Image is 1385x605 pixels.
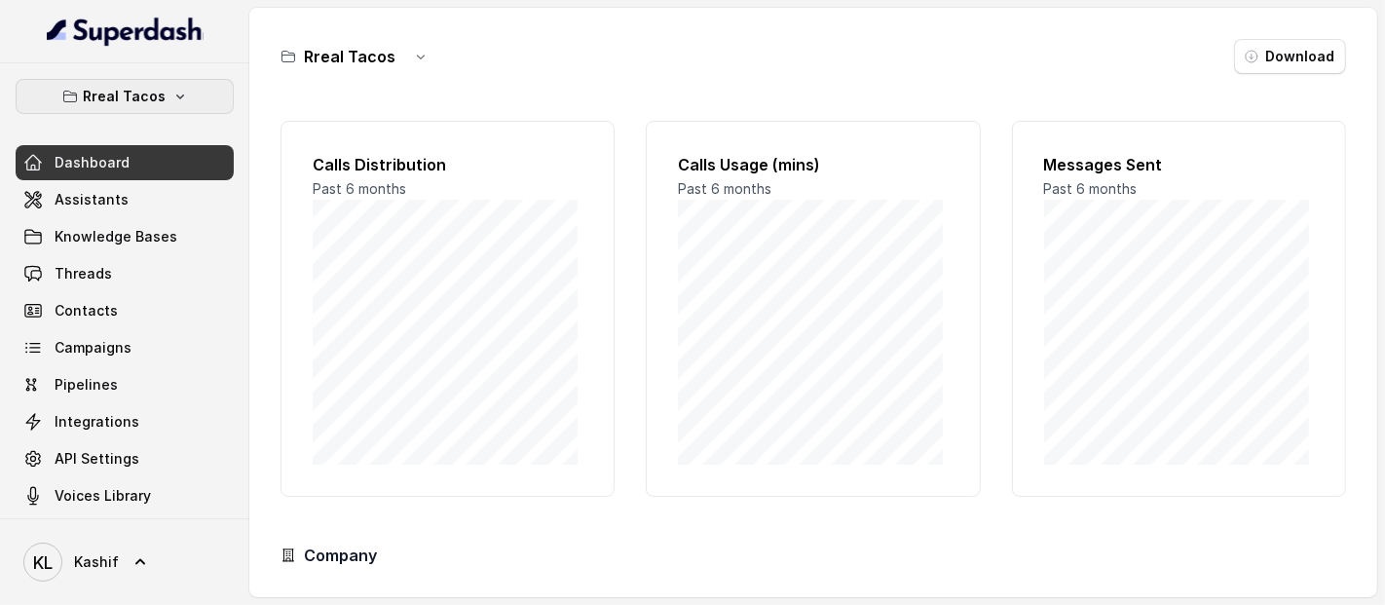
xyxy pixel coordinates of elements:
[16,441,234,476] a: API Settings
[678,180,771,197] span: Past 6 months
[55,301,118,321] span: Contacts
[33,552,53,573] text: KL
[55,412,139,432] span: Integrations
[74,552,119,572] span: Kashif
[678,153,948,176] h2: Calls Usage (mins)
[16,256,234,291] a: Threads
[313,153,582,176] h2: Calls Distribution
[55,227,177,246] span: Knowledge Bases
[1234,39,1346,74] button: Download
[55,190,129,209] span: Assistants
[55,264,112,284] span: Threads
[16,219,234,254] a: Knowledge Bases
[304,45,395,68] h3: Rreal Tacos
[16,79,234,114] button: Rreal Tacos
[16,404,234,439] a: Integrations
[84,85,167,108] p: Rreal Tacos
[304,544,377,567] h3: Company
[16,145,234,180] a: Dashboard
[313,180,406,197] span: Past 6 months
[55,449,139,469] span: API Settings
[55,375,118,395] span: Pipelines
[16,367,234,402] a: Pipelines
[55,486,151,506] span: Voices Library
[47,16,204,47] img: light.svg
[16,182,234,217] a: Assistants
[55,338,131,358] span: Campaigns
[16,293,234,328] a: Contacts
[16,535,234,589] a: Kashif
[16,330,234,365] a: Campaigns
[1044,180,1138,197] span: Past 6 months
[55,153,130,172] span: Dashboard
[1044,153,1314,176] h2: Messages Sent
[16,478,234,513] a: Voices Library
